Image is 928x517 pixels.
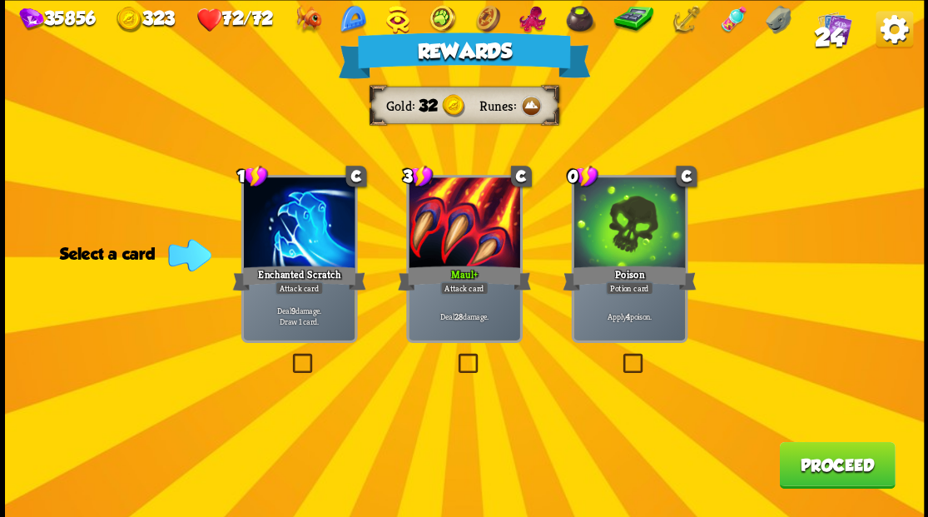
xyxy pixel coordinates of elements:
div: Runes [479,97,519,114]
b: 4 [625,311,629,321]
img: Hieroglyph - Draw a card after using an ability. [385,5,410,34]
div: View all the cards in your deck [817,11,851,48]
div: 1 [237,164,268,187]
img: indicator-arrow.png [168,239,211,271]
img: Energy Drink - Whenever playing a Potion card, gain 1 stamina. [717,5,747,34]
div: Gems [19,7,95,31]
img: Goldfish - Potion cards go to discard pile, rather than being one-off cards. [294,5,321,34]
p: Deal damage. [411,311,517,321]
div: Attack card [439,281,488,295]
img: gem.png [19,7,43,31]
div: Gold [385,97,418,114]
div: Enchanted Scratch [232,263,365,293]
img: Cards_Icon.png [817,11,851,45]
p: Deal damage. Draw 1 card. [246,305,352,326]
div: Select a card [60,244,206,262]
div: Potion card [605,281,653,295]
img: Anchor - Start each combat with 10 armor. [672,5,700,34]
p: Apply poison. [576,311,682,321]
img: gold.png [442,94,465,117]
img: Dragonstone - Raise your max HP by 1 after each combat. [764,5,791,34]
div: Attack card [275,281,323,295]
img: Ruler - Increase damage of Scratch, Claw and Maul cards by 2. [340,5,367,34]
b: + [474,267,478,281]
div: 0 [567,164,598,187]
div: 3 [402,164,433,187]
img: Lucky Coin - Gain 250 gold on pickup. [474,5,499,34]
div: C [510,166,531,186]
img: health.png [196,7,222,32]
img: OptionsButton.png [876,11,913,48]
button: Proceed [779,441,895,488]
div: C [345,166,366,186]
div: Poison [563,263,696,293]
img: Earth.png [519,94,543,117]
div: Health [196,7,272,32]
img: Golden Paw - Enemies drop more gold. [428,5,457,34]
div: Maul [397,263,530,293]
b: 9 [290,305,295,316]
div: C [676,166,697,186]
div: Gold [116,7,175,32]
b: 28 [454,311,462,321]
span: 24 [814,23,843,52]
div: Rewards [338,32,590,78]
img: Calculator - Shop inventory can be reset 3 times. [613,5,653,34]
img: Cauldron - Draw 2 additional cards at the start of each combat. [564,5,596,34]
img: gold.png [116,7,141,32]
img: Octopus - Whenever you are facing 2 or more enemies at the start of the turn, gain 2 Bonus Damage. [518,5,547,34]
span: 32 [418,97,437,115]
